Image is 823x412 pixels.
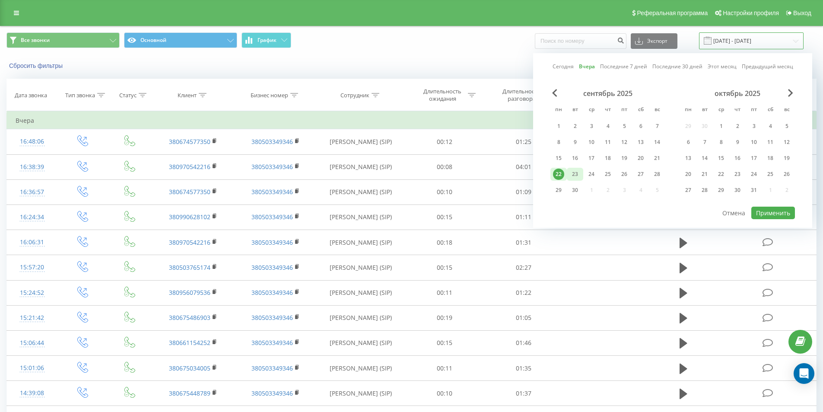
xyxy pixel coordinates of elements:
[751,207,795,219] button: Применить
[317,305,405,330] td: [PERSON_NAME] (SIP)
[317,280,405,305] td: [PERSON_NAME] (SIP)
[649,152,665,165] div: вс 21 сент. 2025 г.
[600,168,616,181] div: чт 25 сент. 2025 г.
[732,121,743,132] div: 2
[699,185,710,196] div: 28
[317,154,405,179] td: [PERSON_NAME] (SIP)
[169,389,210,397] a: 380675448789
[602,121,613,132] div: 4
[553,185,564,196] div: 29
[696,168,713,181] div: вт 21 окт. 2025 г.
[635,153,646,164] div: 20
[765,169,776,180] div: 25
[680,184,696,197] div: пн 27 окт. 2025 г.
[178,92,197,99] div: Клиент
[635,121,646,132] div: 6
[602,153,613,164] div: 18
[748,137,759,148] div: 10
[746,136,762,149] div: пт 10 окт. 2025 г.
[746,152,762,165] div: пт 17 окт. 2025 г.
[251,313,293,322] a: 380503349346
[583,152,600,165] div: ср 17 сент. 2025 г.
[553,62,574,70] a: Сегодня
[251,389,293,397] a: 380503349346
[713,152,729,165] div: ср 15 окт. 2025 г.
[696,152,713,165] div: вт 14 окт. 2025 г.
[632,168,649,181] div: сб 27 сент. 2025 г.
[732,169,743,180] div: 23
[550,168,567,181] div: пн 22 сент. 2025 г.
[484,230,563,255] td: 01:31
[632,120,649,133] div: сб 6 сент. 2025 г.
[16,335,49,351] div: 15:06:44
[550,136,567,149] div: пн 8 сент. 2025 г.
[729,168,746,181] div: чт 23 окт. 2025 г.
[16,310,49,326] div: 15:21:42
[16,159,49,176] div: 16:38:39
[405,356,484,381] td: 00:11
[251,263,293,271] a: 380503349346
[586,169,597,180] div: 24
[553,153,564,164] div: 15
[781,121,792,132] div: 5
[6,32,120,48] button: Все звонки
[651,169,663,180] div: 28
[713,120,729,133] div: ср 1 окт. 2025 г.
[550,184,567,197] div: пн 29 сент. 2025 г.
[746,120,762,133] div: пт 3 окт. 2025 г.
[708,62,737,70] a: Этот месяц
[15,92,47,99] div: Дата звонка
[779,136,795,149] div: вс 12 окт. 2025 г.
[257,37,276,43] span: График
[16,284,49,301] div: 15:24:52
[317,230,405,255] td: [PERSON_NAME] (SIP)
[169,339,210,347] a: 380661154252
[405,154,484,179] td: 00:08
[680,168,696,181] div: пн 20 окт. 2025 г.
[713,168,729,181] div: ср 22 окт. 2025 г.
[317,179,405,204] td: [PERSON_NAME] (SIP)
[788,89,793,97] span: Next Month
[484,129,563,154] td: 01:25
[553,169,564,180] div: 22
[616,152,632,165] div: пт 19 сент. 2025 г.
[781,153,792,164] div: 19
[715,137,727,148] div: 8
[21,37,50,44] span: Все звонки
[119,92,137,99] div: Статус
[484,356,563,381] td: 01:35
[553,137,564,148] div: 8
[569,104,582,117] abbr: вторник
[602,169,613,180] div: 25
[169,213,210,221] a: 380990628102
[585,104,598,117] abbr: среда
[550,89,665,98] div: сентябрь 2025
[600,62,647,70] a: Последние 7 дней
[634,104,647,117] abbr: суббота
[169,364,210,372] a: 380675034005
[405,129,484,154] td: 00:12
[762,168,779,181] div: сб 25 окт. 2025 г.
[251,188,293,196] a: 380503349346
[635,169,646,180] div: 27
[715,169,727,180] div: 22
[715,104,728,117] abbr: среда
[169,263,210,271] a: 380503765174
[317,356,405,381] td: [PERSON_NAME] (SIP)
[169,188,210,196] a: 380674577350
[715,185,727,196] div: 29
[569,153,581,164] div: 16
[251,339,293,347] a: 380503349346
[680,136,696,149] div: пн 6 окт. 2025 г.
[419,88,466,102] div: Длительность ожидания
[583,168,600,181] div: ср 24 сент. 2025 г.
[696,184,713,197] div: вт 28 окт. 2025 г.
[649,168,665,181] div: вс 28 сент. 2025 г.
[729,120,746,133] div: чт 2 окт. 2025 г.
[715,153,727,164] div: 15
[748,153,759,164] div: 17
[169,137,210,146] a: 380674577350
[764,104,777,117] abbr: суббота
[651,104,664,117] abbr: воскресенье
[616,168,632,181] div: пт 26 сент. 2025 г.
